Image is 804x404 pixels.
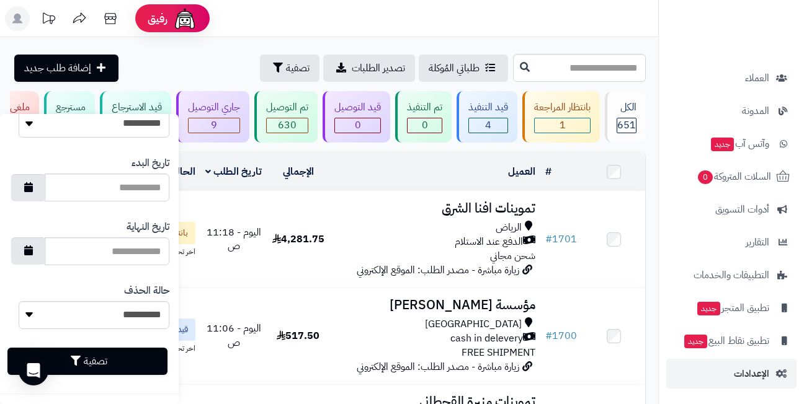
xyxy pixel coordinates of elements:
[602,91,648,143] a: الكل651
[666,162,797,191] a: السلات المتروكة0
[355,118,361,133] span: 0
[666,260,797,290] a: التطبيقات والخدمات
[666,359,797,389] a: الإعدادات
[260,55,319,82] button: تصفية
[127,220,169,234] label: تاريخ النهاية
[272,232,324,247] span: 4,281.75
[666,63,797,93] a: العملاء
[174,91,252,143] a: جاري التوصيل 9
[534,100,591,115] div: بانتظار المراجعة
[520,91,602,143] a: بانتظار المراجعة 1
[696,299,769,317] span: تطبيق المتجر
[172,164,195,179] a: الحالة
[666,293,797,323] a: تطبيق المتجرجديد
[207,321,261,350] span: اليوم - 11:06 ص
[694,266,769,284] span: التطبيقات والخدمات
[266,100,308,115] div: تم التوصيل
[746,234,769,251] span: التقارير
[545,164,552,179] a: #
[188,100,240,115] div: جاري التوصيل
[485,118,491,133] span: 4
[112,100,162,115] div: قيد الاسترجاع
[283,164,314,179] a: الإجمالي
[545,328,552,343] span: #
[745,69,769,87] span: العملاء
[357,263,519,278] span: زيارة مباشرة - مصدر الطلب: الموقع الإلكتروني
[132,156,169,170] label: تاريخ البدء
[335,298,535,312] h3: مؤسسة [PERSON_NAME]
[462,345,535,360] span: FREE SHIPMENT
[710,135,769,152] span: وآتس آب
[33,6,64,34] a: تحديثات المنصة
[124,284,169,298] label: حالة الحذف
[407,100,442,115] div: تم التنفيذ
[357,359,519,374] span: زيارة مباشرة - مصدر الطلب: الموقع الإلكتروني
[720,18,792,44] img: logo-2.png
[267,118,308,133] div: 630
[278,118,297,133] span: 630
[205,164,262,179] a: تاريخ الطلب
[24,61,91,76] span: إضافة طلب جديد
[545,328,577,343] a: #1700
[490,248,535,263] span: شحن مجاني
[148,11,167,26] span: رفيق
[419,55,508,82] a: طلباتي المُوكلة
[455,235,523,249] span: الدفع عند الاستلام
[408,118,442,133] div: 0
[19,356,48,385] div: Open Intercom Messenger
[666,195,797,224] a: أدوات التسويق
[425,317,522,332] span: [GEOGRAPHIC_DATA]
[211,118,217,133] span: 9
[450,332,523,346] span: cash in delevery
[454,91,520,143] a: قيد التنفيذ 4
[734,365,769,382] span: الإعدادات
[97,91,174,143] a: قيد الاسترجاع 0
[10,100,30,115] div: ملغي
[617,118,636,133] span: 651
[189,118,239,133] div: 9
[429,61,480,76] span: طلباتي المُوكلة
[617,100,636,115] div: الكل
[207,225,261,254] span: اليوم - 11:18 ص
[697,170,713,185] span: 0
[666,96,797,126] a: المدونة
[323,55,415,82] a: تصدير الطلبات
[545,232,577,247] a: #1701
[352,61,405,76] span: تصدير الطلبات
[742,102,769,120] span: المدونة
[393,91,454,143] a: تم التنفيذ 0
[711,138,734,151] span: جديد
[545,232,552,247] span: #
[286,61,310,76] span: تصفية
[697,168,771,185] span: السلات المتروكة
[252,91,320,143] a: تم التوصيل 630
[172,6,197,31] img: ai-face.png
[277,328,319,343] span: 517.50
[7,348,167,375] button: تصفية
[335,201,535,216] h3: تموينات افنا الشرق
[560,118,566,133] span: 1
[697,302,720,315] span: جديد
[56,100,86,115] div: مسترجع
[535,118,590,133] div: 1
[666,326,797,356] a: تطبيق نقاط البيعجديد
[683,332,769,349] span: تطبيق نقاط البيع
[335,118,380,133] div: 0
[508,164,535,179] a: العميل
[320,91,393,143] a: قيد التوصيل 0
[496,221,522,235] span: الرياض
[684,335,707,348] span: جديد
[666,227,797,257] a: التقارير
[14,55,118,82] a: إضافة طلب جديد
[422,118,428,133] span: 0
[334,100,381,115] div: قيد التوصيل
[469,118,507,133] div: 4
[468,100,508,115] div: قيد التنفيذ
[666,129,797,159] a: وآتس آبجديد
[715,201,769,218] span: أدوات التسويق
[42,91,97,143] a: مسترجع 5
